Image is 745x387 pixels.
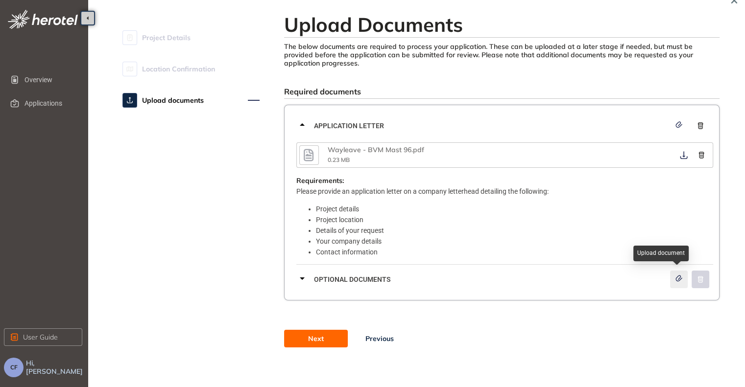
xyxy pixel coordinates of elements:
[316,225,713,236] li: Details of your request
[4,328,82,346] button: User Guide
[296,177,344,185] span: Requirements:
[316,214,713,225] li: Project location
[284,87,361,96] span: Required documents
[314,274,670,285] span: Optional documents
[316,236,713,247] li: Your company details
[348,330,411,347] button: Previous
[316,204,713,214] li: Project details
[296,265,713,294] div: Optional documents
[24,70,74,90] span: Overview
[284,330,348,347] button: Next
[296,111,713,140] div: Application letter
[296,186,713,197] p: Please provide an application letter on a company letterhead detailing the following:
[365,333,394,344] span: Previous
[142,28,191,47] span: Project Details
[142,91,204,110] span: Upload documents
[142,59,215,79] span: Location Confirmation
[284,13,720,36] h2: Upload Documents
[26,359,84,376] span: Hi, [PERSON_NAME]
[633,246,689,261] div: Upload document
[316,247,713,257] li: Contact information
[24,93,74,113] span: Applications
[10,364,18,371] span: CF
[328,156,350,163] span: 0.23 MB
[314,120,670,131] span: Application letter
[8,10,78,29] img: logo
[284,43,720,67] div: The below documents are required to process your application. These can be uploaded at a later st...
[4,358,24,377] button: CF
[328,146,426,154] div: Wayleave - BVM Mast 96.pdf
[23,332,58,342] span: User Guide
[308,333,324,344] span: Next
